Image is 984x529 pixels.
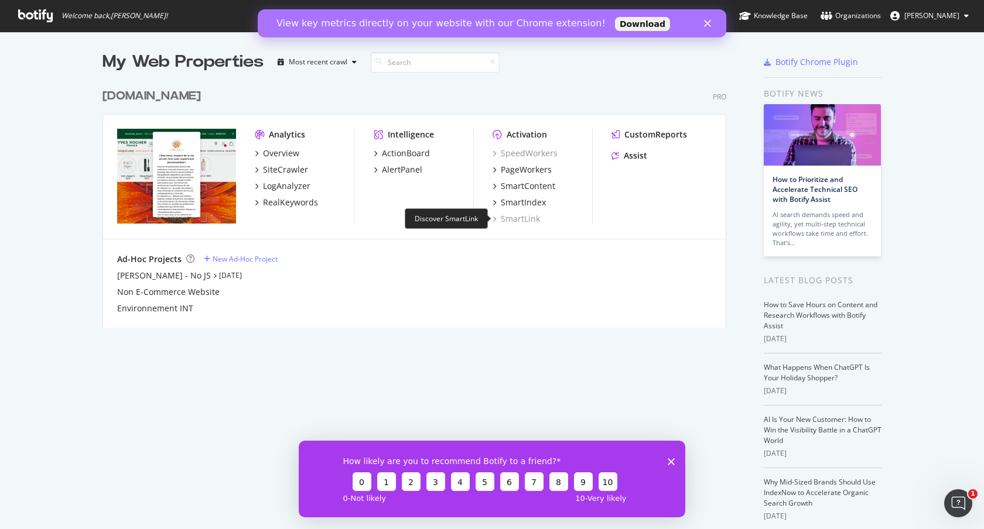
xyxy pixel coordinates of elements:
div: Discover SmartLink [405,208,488,229]
div: [DATE] [764,511,881,521]
a: PageWorkers [493,164,552,176]
a: RealKeywords [255,197,318,208]
div: New Ad-Hoc Project [213,254,278,264]
a: SiteCrawler [255,164,308,176]
a: AI Is Your New Customer: How to Win the Visibility Battle in a ChatGPT World [764,414,881,445]
div: AI search demands speed and agility, yet multi-step technical workflows take time and effort. Tha... [773,210,872,248]
div: Close [446,11,458,18]
a: What Happens When ChatGPT Is Your Holiday Shopper? [764,362,870,383]
a: SmartIndex [493,197,546,208]
div: grid [102,74,736,328]
div: PageWorkers [501,164,552,176]
a: [DATE] [219,270,242,280]
a: Non E-Commerce Website [117,286,220,298]
a: [DOMAIN_NAME] [102,88,206,105]
div: CustomReports [624,129,687,140]
div: Assist [624,150,647,162]
span: Welcome back, [PERSON_NAME] ! [61,11,168,20]
div: Ad-Hoc Projects [117,253,182,265]
div: [DATE] [764,386,881,396]
a: Why Mid-Sized Brands Should Use IndexNow to Accelerate Organic Search Growth [764,477,876,508]
div: Activation [507,129,547,140]
div: SiteCrawler [263,164,308,176]
span: 1 [968,489,978,499]
div: [DATE] [764,448,881,459]
div: Botify Chrome Plugin [775,56,858,68]
a: Botify Chrome Plugin [764,56,858,68]
div: Organizations [821,10,881,22]
a: CustomReports [611,129,687,140]
a: ActionBoard [374,147,430,159]
a: SpeedWorkers [493,147,558,159]
a: Environnement INT [117,303,193,314]
div: Overview [263,147,299,159]
a: How to Save Hours on Content and Research Workflows with Botify Assist [764,300,877,331]
a: New Ad-Hoc Project [204,254,278,264]
input: Search [371,52,500,73]
button: Most recent crawl [273,53,361,71]
div: Intelligence [388,129,434,140]
button: [PERSON_NAME] [881,6,978,25]
div: ActionBoard [382,147,430,159]
iframe: Survey from Botify [299,441,685,517]
a: Overview [255,147,299,159]
iframe: Intercom live chat [944,489,972,517]
a: AlertPanel [374,164,422,176]
div: Latest Blog Posts [764,274,881,287]
a: Assist [611,150,647,162]
span: Camille Sertillanges [904,11,959,20]
div: RealKeywords [263,197,318,208]
a: [PERSON_NAME] - No JS [117,270,211,281]
div: My Web Properties [102,50,264,74]
div: Pro [713,92,726,102]
a: SmartLink [493,213,540,225]
iframe: Intercom live chat banner [258,9,726,37]
div: SmartIndex [501,197,546,208]
div: [DOMAIN_NAME] [102,88,201,105]
div: LogAnalyzer [263,180,310,192]
div: Most recent crawl [289,59,347,66]
a: How to Prioritize and Accelerate Technical SEO with Botify Assist [773,174,857,204]
div: SmartContent [501,180,555,192]
div: [DATE] [764,334,881,344]
div: Knowledge Base [739,10,808,22]
a: LogAnalyzer [255,180,310,192]
img: yves-rocher.fr [117,129,236,224]
div: Botify news [764,87,881,100]
div: Analytics [269,129,305,140]
div: AlertPanel [382,164,422,176]
a: SmartContent [493,180,555,192]
img: How to Prioritize and Accelerate Technical SEO with Botify Assist [764,104,881,166]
